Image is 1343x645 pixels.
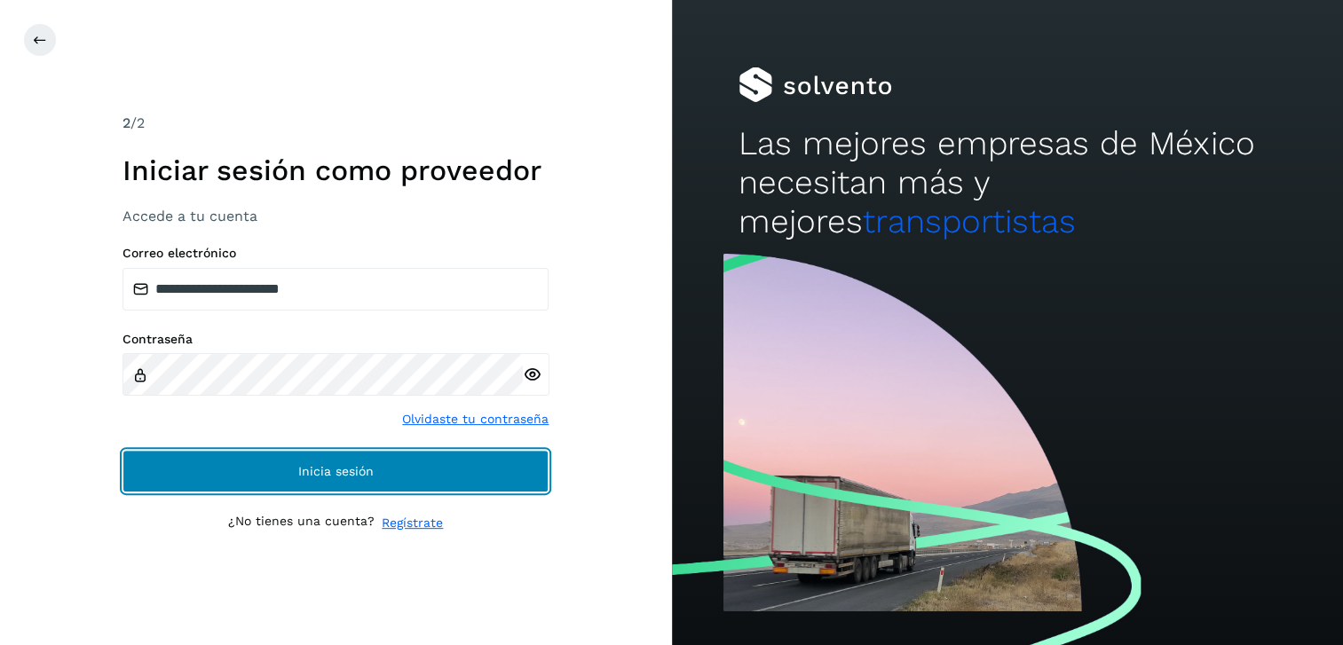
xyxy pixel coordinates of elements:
[122,113,549,134] div: /2
[863,202,1076,240] span: transportistas
[122,450,549,492] button: Inicia sesión
[122,153,549,187] h1: Iniciar sesión como proveedor
[382,514,443,532] a: Regístrate
[122,332,549,347] label: Contraseña
[122,208,549,224] h3: Accede a tu cuenta
[402,410,549,429] a: Olvidaste tu contraseña
[739,124,1276,242] h2: Las mejores empresas de México necesitan más y mejores
[122,114,130,131] span: 2
[298,465,374,477] span: Inicia sesión
[228,514,375,532] p: ¿No tienes una cuenta?
[122,246,549,261] label: Correo electrónico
